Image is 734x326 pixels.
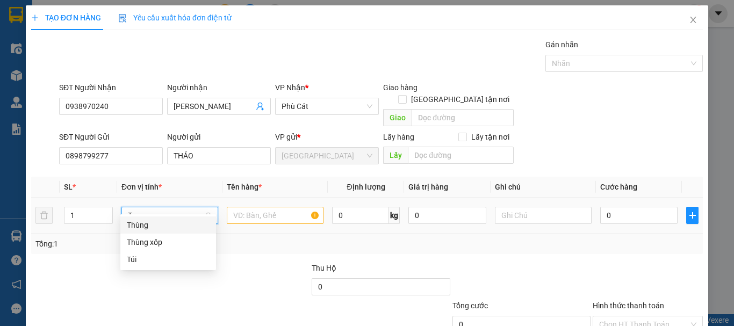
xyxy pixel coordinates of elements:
[389,207,400,224] span: kg
[59,131,163,143] div: SĐT Người Gửi
[102,45,167,58] span: 0971974994
[275,83,305,92] span: VP Nhận
[312,264,336,272] span: Thu Hộ
[4,30,30,43] span: DIỆP
[102,30,157,43] span: HẢI HƯNG
[256,102,264,111] span: user-add
[92,75,113,86] span: CC:
[407,93,514,105] span: [GEOGRAPHIC_DATA] tận nơi
[35,207,53,224] button: delete
[31,14,39,21] span: plus
[31,13,101,22] span: TẠO ĐƠN HÀNG
[275,131,379,143] div: VP gửi
[22,75,60,86] span: 100.000
[59,82,163,93] div: SĐT Người Nhận
[227,207,323,224] input: VD: Bàn, Ghế
[120,216,216,234] div: Thùng
[383,147,408,164] span: Lấy
[282,98,372,114] span: Phù Cát
[167,82,271,93] div: Người nhận
[408,147,514,164] input: Dọc đường
[107,75,113,86] span: 0
[102,60,122,70] span: Giao:
[383,133,414,141] span: Lấy hàng
[408,207,486,224] input: 0
[4,45,69,58] span: 0937909661
[167,131,271,143] div: Người gửi
[120,251,216,268] div: Túi
[4,75,19,86] span: CR:
[491,177,596,198] th: Ghi chú
[282,148,372,164] span: Đà Lạt
[102,6,178,28] p: Nhận:
[408,183,448,191] span: Giá trị hàng
[64,183,73,191] span: SL
[495,207,592,224] input: Ghi Chú
[4,6,100,28] p: Gửi:
[121,183,162,191] span: Đơn vị tính
[593,301,664,310] label: Hình thức thanh toán
[452,301,488,310] span: Tổng cước
[678,5,708,35] button: Close
[127,236,210,248] div: Thùng xốp
[227,183,262,191] span: Tên hàng
[118,14,127,23] img: icon
[4,60,20,70] span: Lấy:
[127,219,210,231] div: Thùng
[689,16,697,24] span: close
[412,109,514,126] input: Dọc đường
[118,13,232,22] span: Yêu cầu xuất hóa đơn điện tử
[120,234,216,251] div: Thùng xốp
[545,40,578,49] label: Gán nhãn
[383,109,412,126] span: Giao
[687,211,698,220] span: plus
[4,16,100,28] span: [GEOGRAPHIC_DATA]
[686,207,699,224] button: plus
[383,83,418,92] span: Giao hàng
[467,131,514,143] span: Lấy tận nơi
[600,183,637,191] span: Cước hàng
[35,238,284,250] div: Tổng: 1
[127,253,210,265] div: Túi
[347,183,385,191] span: Định lượng
[102,16,178,28] span: [PERSON_NAME]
